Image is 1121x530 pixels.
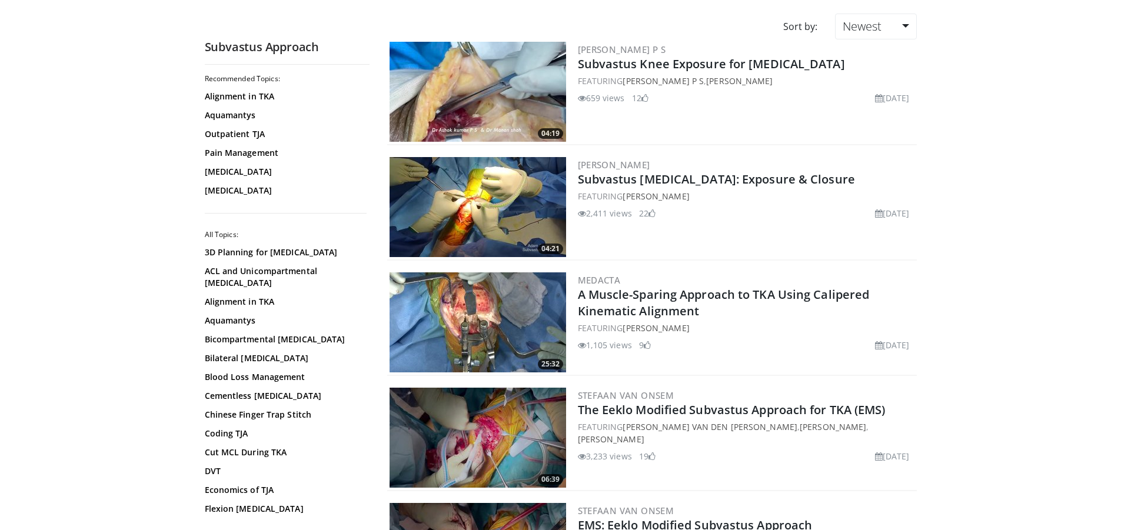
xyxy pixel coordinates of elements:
div: FEATURING [578,190,914,202]
a: Coding TJA [205,428,364,439]
a: 04:21 [390,157,566,257]
a: Subvastus [MEDICAL_DATA]: Exposure & Closure [578,171,855,187]
li: 2,411 views [578,207,632,219]
a: [PERSON_NAME] [706,75,773,86]
a: Flexion [MEDICAL_DATA] [205,503,364,515]
a: Blood Loss Management [205,371,364,383]
a: DVT [205,465,364,477]
a: [PERSON_NAME] [800,421,866,432]
a: 3D Planning for [MEDICAL_DATA] [205,246,364,258]
li: 3,233 views [578,450,632,462]
a: [PERSON_NAME] P S [578,44,666,55]
a: 25:32 [390,272,566,372]
a: ACL and Unicompartmental [MEDICAL_DATA] [205,265,364,289]
span: 04:19 [538,128,563,139]
a: Subvastus Knee Exposure for [MEDICAL_DATA] [578,56,845,72]
li: 22 [639,207,656,219]
span: Newest [843,18,882,34]
a: A Muscle-Sparing Approach to TKA Using Calipered Kinematic Alignment [578,286,870,319]
div: FEATURING , , [578,421,914,445]
a: Cementless [MEDICAL_DATA] [205,390,364,402]
a: [MEDICAL_DATA] [205,185,364,196]
img: 6c8907e6-4ed5-4234-aa06-c09d24b4499e.300x170_q85_crop-smart_upscale.jpg [390,42,566,142]
a: [PERSON_NAME] [578,159,650,171]
a: The Eeklo Modified Subvastus Approach for TKA (EMS) [578,402,886,418]
a: 04:19 [390,42,566,142]
a: Outpatient TJA [205,128,364,140]
a: [PERSON_NAME] [578,434,644,445]
a: Alignment in TKA [205,296,364,308]
h2: Recommended Topics: [205,74,367,84]
li: [DATE] [875,207,910,219]
li: [DATE] [875,92,910,104]
a: [PERSON_NAME] P S [623,75,704,86]
h2: Subvastus Approach [205,39,370,55]
li: [DATE] [875,339,910,351]
a: Medacta [578,274,621,286]
span: 06:39 [538,474,563,485]
a: Pain Management [205,147,364,159]
a: Bicompartmental [MEDICAL_DATA] [205,334,364,345]
a: [PERSON_NAME] VAN DEN [PERSON_NAME] [623,421,797,432]
span: 25:32 [538,359,563,369]
a: Bilateral [MEDICAL_DATA] [205,352,364,364]
h2: All Topics: [205,230,367,239]
a: Chinese Finger Trap Stitch [205,409,364,421]
a: stefaan van onsem [578,505,674,516]
img: 79992334-3ae6-45ec-80f5-af688f8136ae.300x170_q85_crop-smart_upscale.jpg [390,272,566,372]
a: [MEDICAL_DATA] [205,166,364,178]
a: Cut MCL During TKA [205,446,364,458]
img: bdc91a09-7213-4c10-9ff3-ac6f385ff702.300x170_q85_crop-smart_upscale.jpg [390,388,566,488]
a: 06:39 [390,388,566,488]
div: Sort by: [774,14,826,39]
a: Aquamantys [205,315,364,326]
span: 04:21 [538,244,563,254]
a: stefaan van onsem [578,389,674,401]
a: Aquamantys [205,109,364,121]
li: 659 views [578,92,625,104]
a: Economics of TJA [205,484,364,496]
li: 1,105 views [578,339,632,351]
li: 19 [639,450,656,462]
img: 0b6aa124-54c8-4e60-8a40-d6089b24bd9e.300x170_q85_crop-smart_upscale.jpg [390,157,566,257]
div: FEATURING [578,322,914,334]
li: 12 [632,92,648,104]
a: Alignment in TKA [205,91,364,102]
li: 9 [639,339,651,351]
a: Newest [835,14,916,39]
a: [PERSON_NAME] [623,191,689,202]
div: FEATURING , [578,75,914,87]
a: [PERSON_NAME] [623,322,689,334]
li: [DATE] [875,450,910,462]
